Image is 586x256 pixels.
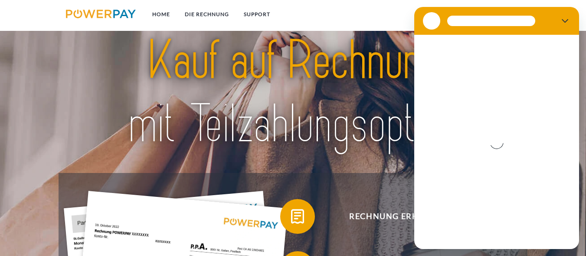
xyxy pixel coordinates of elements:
a: Home [145,7,177,22]
img: logo-powerpay.svg [66,10,136,18]
iframe: Messaging-Fenster [414,7,579,249]
span: Rechnung erhalten? [293,199,505,234]
button: Rechnung erhalten? [280,199,506,234]
a: DIE RECHNUNG [177,7,236,22]
img: title-powerpay_de.svg [88,26,498,160]
a: agb [475,7,502,22]
img: qb_bill.svg [287,206,308,227]
a: SUPPORT [236,7,278,22]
